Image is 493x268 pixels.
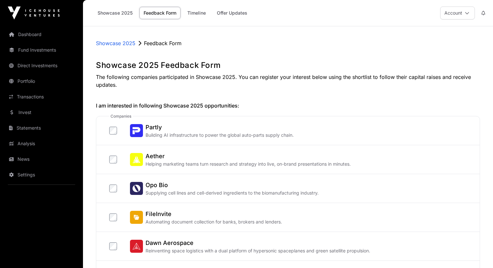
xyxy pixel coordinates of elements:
a: Offer Updates [213,7,252,19]
input: Opo BioOpo BioSupplying cell lines and cell-derived ingredients to the biomanufacturing industry. [109,185,117,192]
img: Dawn Aerospace [130,240,143,253]
img: Icehouse Ventures Logo [8,6,60,19]
h2: Partly [146,123,294,132]
a: Invest [5,105,78,120]
input: FileInviteFileInviteAutomating document collection for banks, brokers and lenders. [109,213,117,221]
img: Opo Bio [130,182,143,195]
p: Helping marketing teams turn research and strategy into live, on-brand presentations in minutes. [146,161,351,167]
a: Analysis [5,136,78,151]
a: Timeline [183,7,210,19]
a: Showcase 2025 [96,39,135,47]
p: Reinventing space logistics with a dual platform of hypersonic spaceplanes and green satellite pr... [146,248,370,254]
h2: Dawn Aerospace [146,238,370,248]
input: PartlyPartlyBuilding AI infrastructure to power the global auto-parts supply chain. [109,127,117,134]
img: FileInvite [130,211,143,224]
a: Fund Investments [5,43,78,57]
h2: FileInvite [146,210,282,219]
span: companies [109,114,133,119]
p: Supplying cell lines and cell-derived ingredients to the biomanufacturing industry. [146,190,319,196]
p: Feedback Form [144,39,182,47]
a: Settings [5,168,78,182]
a: Transactions [5,90,78,104]
h2: I am interested in following Showcase 2025 opportunities: [96,102,480,109]
button: Account [440,6,475,19]
p: Automating document collection for banks, brokers and lenders. [146,219,282,225]
p: Building AI infrastructure to power the global auto-parts supply chain. [146,132,294,138]
a: Statements [5,121,78,135]
a: News [5,152,78,166]
h2: Opo Bio [146,181,319,190]
img: Aether [130,153,143,166]
a: Direct Investments [5,58,78,73]
a: Portfolio [5,74,78,88]
iframe: Chat Widget [461,237,493,268]
a: Feedback Form [139,7,181,19]
img: Partly [130,124,143,137]
input: Dawn AerospaceDawn AerospaceReinventing space logistics with a dual platform of hypersonic spacep... [109,242,117,250]
h2: Aether [146,152,351,161]
p: The following companies participated in Showcase 2025. You can register your interest below using... [96,73,480,89]
a: Dashboard [5,27,78,42]
h1: Showcase 2025 Feedback Form [96,60,480,70]
a: Showcase 2025 [93,7,137,19]
input: AetherAetherHelping marketing teams turn research and strategy into live, on-brand presentations ... [109,156,117,163]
